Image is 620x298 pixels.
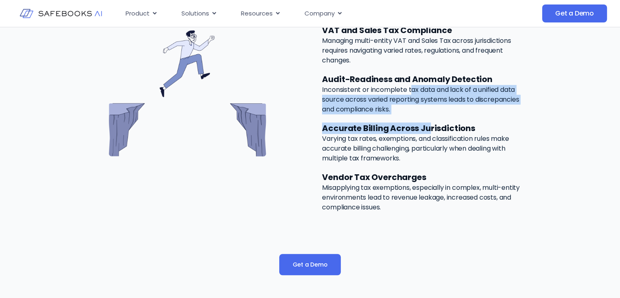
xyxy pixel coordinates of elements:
[126,9,150,18] span: Product
[322,183,524,212] p: Misapplying tax exemptions, especially in complex, multi-entity environments lead to revenue leak...
[119,6,472,22] div: Menu Toggle
[555,9,594,18] span: Get a Demo
[542,4,607,22] a: Get a Demo
[181,9,209,18] span: Solutions
[322,85,524,114] p: Inconsistent or incomplete tax data and lack of a unified data source across varied reporting sys...
[322,24,452,36] span: VAT and Sales Tax Compliance
[119,6,472,22] nav: Menu
[322,171,426,183] span: Vendor Tax Overcharges
[322,36,524,65] p: Managing multi-entity VAT and Sales Tax across jurisdictions requires navigating varied rates, re...
[322,73,492,85] span: Audit-Readiness and Anomaly Detection
[322,122,475,134] span: Accurate Billing Across Jurisdictions
[241,9,273,18] span: Resources
[304,9,335,18] span: Company
[279,254,340,275] a: Get a Demo
[322,134,524,163] p: Varying tax rates, exemptions, and classification rules make accurate billing challenging, partic...
[292,260,327,269] span: Get a Demo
